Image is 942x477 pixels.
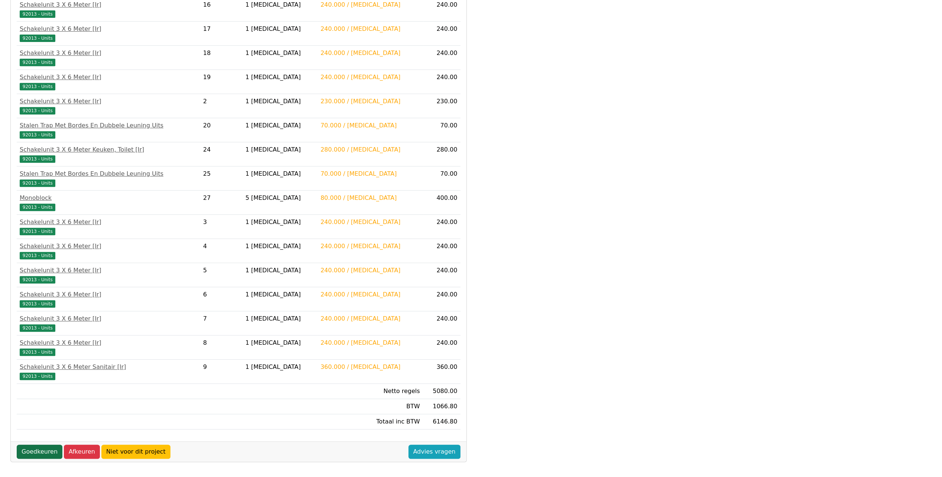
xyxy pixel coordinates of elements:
[245,290,314,299] div: 1 [MEDICAL_DATA]
[245,266,314,275] div: 1 [MEDICAL_DATA]
[320,194,420,202] div: 80.000 / [MEDICAL_DATA]
[423,191,460,215] td: 400.00
[245,314,314,323] div: 1 [MEDICAL_DATA]
[20,324,55,332] span: 92013 - Units
[245,363,314,371] div: 1 [MEDICAL_DATA]
[20,363,197,371] div: Schakelunit 3 X 6 Meter Sanitair [Ir]
[200,142,242,166] td: 24
[245,242,314,251] div: 1 [MEDICAL_DATA]
[20,145,197,154] div: Schakelunit 3 X 6 Meter Keuken, Toilet [Ir]
[20,290,197,299] div: Schakelunit 3 X 6 Meter [Ir]
[20,145,197,163] a: Schakelunit 3 X 6 Meter Keuken, Toilet [Ir]92013 - Units
[320,290,420,299] div: 240.000 / [MEDICAL_DATA]
[200,191,242,215] td: 27
[20,242,197,260] a: Schakelunit 3 X 6 Meter [Ir]92013 - Units
[101,445,170,459] a: Niet voor dit project
[423,46,460,70] td: 240.00
[20,169,197,178] div: Stalen Trap Met Bordes En Dubbele Leuning Uits
[200,166,242,191] td: 25
[320,169,420,178] div: 70.000 / [MEDICAL_DATA]
[20,314,197,323] div: Schakelunit 3 X 6 Meter [Ir]
[423,287,460,311] td: 240.00
[320,338,420,347] div: 240.000 / [MEDICAL_DATA]
[20,121,197,130] div: Stalen Trap Met Bordes En Dubbele Leuning Uits
[423,70,460,94] td: 240.00
[20,97,197,115] a: Schakelunit 3 X 6 Meter [Ir]92013 - Units
[423,399,460,414] td: 1066.80
[20,25,197,33] div: Schakelunit 3 X 6 Meter [Ir]
[20,131,55,139] span: 92013 - Units
[423,94,460,118] td: 230.00
[245,49,314,58] div: 1 [MEDICAL_DATA]
[320,0,420,9] div: 240.000 / [MEDICAL_DATA]
[408,445,460,459] a: Advies vragen
[20,194,197,202] div: Monoblock
[423,263,460,287] td: 240.00
[20,218,197,236] a: Schakelunit 3 X 6 Meter [Ir]92013 - Units
[200,311,242,335] td: 7
[20,373,55,380] span: 92013 - Units
[20,0,197,9] div: Schakelunit 3 X 6 Meter [Ir]
[245,0,314,9] div: 1 [MEDICAL_DATA]
[200,215,242,239] td: 3
[200,22,242,46] td: 17
[20,25,197,42] a: Schakelunit 3 X 6 Meter [Ir]92013 - Units
[200,360,242,384] td: 9
[20,179,55,187] span: 92013 - Units
[317,399,423,414] td: BTW
[200,263,242,287] td: 5
[20,35,55,42] span: 92013 - Units
[245,121,314,130] div: 1 [MEDICAL_DATA]
[320,314,420,323] div: 240.000 / [MEDICAL_DATA]
[20,338,197,356] a: Schakelunit 3 X 6 Meter [Ir]92013 - Units
[245,194,314,202] div: 5 [MEDICAL_DATA]
[200,335,242,360] td: 8
[423,414,460,429] td: 6146.80
[20,300,55,308] span: 92013 - Units
[20,204,55,211] span: 92013 - Units
[423,142,460,166] td: 280.00
[423,384,460,399] td: 5080.00
[20,97,197,106] div: Schakelunit 3 X 6 Meter [Ir]
[320,121,420,130] div: 70.000 / [MEDICAL_DATA]
[317,414,423,429] td: Totaal inc BTW
[320,218,420,227] div: 240.000 / [MEDICAL_DATA]
[245,25,314,33] div: 1 [MEDICAL_DATA]
[245,218,314,227] div: 1 [MEDICAL_DATA]
[20,83,55,90] span: 92013 - Units
[17,445,62,459] a: Goedkeuren
[20,314,197,332] a: Schakelunit 3 X 6 Meter [Ir]92013 - Units
[20,0,197,18] a: Schakelunit 3 X 6 Meter [Ir]92013 - Units
[20,49,197,66] a: Schakelunit 3 X 6 Meter [Ir]92013 - Units
[20,266,197,284] a: Schakelunit 3 X 6 Meter [Ir]92013 - Units
[245,73,314,82] div: 1 [MEDICAL_DATA]
[320,242,420,251] div: 240.000 / [MEDICAL_DATA]
[20,121,197,139] a: Stalen Trap Met Bordes En Dubbele Leuning Uits92013 - Units
[20,10,55,18] span: 92013 - Units
[200,70,242,94] td: 19
[20,155,55,163] span: 92013 - Units
[245,169,314,178] div: 1 [MEDICAL_DATA]
[20,338,197,347] div: Schakelunit 3 X 6 Meter [Ir]
[20,290,197,308] a: Schakelunit 3 X 6 Meter [Ir]92013 - Units
[200,287,242,311] td: 6
[423,215,460,239] td: 240.00
[320,145,420,154] div: 280.000 / [MEDICAL_DATA]
[20,169,197,187] a: Stalen Trap Met Bordes En Dubbele Leuning Uits92013 - Units
[200,239,242,263] td: 4
[423,166,460,191] td: 70.00
[423,311,460,335] td: 240.00
[423,239,460,263] td: 240.00
[20,107,55,114] span: 92013 - Units
[20,218,197,227] div: Schakelunit 3 X 6 Meter [Ir]
[423,360,460,384] td: 360.00
[320,49,420,58] div: 240.000 / [MEDICAL_DATA]
[423,335,460,360] td: 240.00
[200,46,242,70] td: 18
[20,228,55,235] span: 92013 - Units
[20,49,197,58] div: Schakelunit 3 X 6 Meter [Ir]
[320,97,420,106] div: 230.000 / [MEDICAL_DATA]
[320,266,420,275] div: 240.000 / [MEDICAL_DATA]
[320,363,420,371] div: 360.000 / [MEDICAL_DATA]
[423,118,460,142] td: 70.00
